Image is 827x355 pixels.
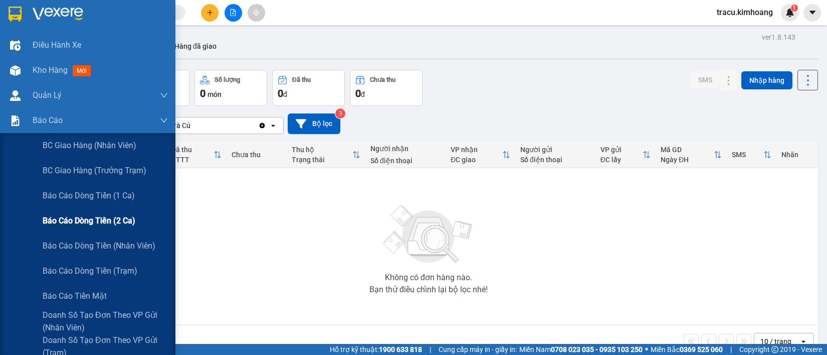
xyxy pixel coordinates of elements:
[160,91,168,99] span: down
[253,9,260,16] span: aim
[171,156,213,164] div: HTTT
[520,156,590,164] div: Số điện thoại
[230,9,237,16] span: file-add
[272,70,345,106] button: Đã thu0đ
[350,70,423,106] button: Chưa thu0đ
[10,40,21,51] img: warehouse-icon
[680,345,723,353] strong: 0369 525 060
[785,8,794,17] img: icon-new-feature
[292,156,352,164] div: Trạng thái
[791,5,798,12] sup: 1
[792,5,796,12] span: 1
[206,9,214,16] span: plus
[451,146,502,154] div: VP nhận
[361,90,365,98] span: đ
[645,347,648,351] span: ⚪️
[369,286,488,294] div: Bạn thử điều chỉnh lại bộ lọc nhé!
[661,156,714,164] div: Ngày ĐH
[248,4,265,22] button: aim
[171,146,213,154] div: Đã thu
[201,4,219,22] button: plus
[10,90,21,101] img: warehouse-icon
[727,142,776,168] th: Toggle SortBy
[799,337,807,345] svg: open
[292,146,352,154] div: Thu hộ
[283,90,287,98] span: đ
[166,142,226,168] th: Toggle SortBy
[43,240,155,252] span: Báo cáo dòng tiền (nhân viên)
[269,122,277,130] svg: open
[771,346,778,353] span: copyright
[73,65,91,76] span: mới
[651,344,723,355] span: Miền Bắc
[278,87,283,99] span: 0
[760,336,791,346] div: 10 / trang
[33,89,62,101] span: Quản Lý
[160,116,168,125] span: down
[10,65,21,76] img: warehouse-icon
[808,8,817,17] span: caret-down
[225,4,242,22] button: file-add
[292,76,311,83] div: Đã thu
[9,7,22,22] img: logo-vxr
[379,345,422,353] strong: 1900 633 818
[43,290,107,302] span: Báo cáo tiền mặt
[194,70,267,106] button: Số lượng0món
[215,76,240,83] div: Số lượng
[43,189,135,202] span: Báo cáo dòng tiền (1 ca)
[600,156,643,164] div: ĐC lấy
[430,344,431,355] span: |
[600,146,643,154] div: VP gửi
[370,145,441,153] div: Người nhận
[232,151,282,159] div: Chưa thu
[43,265,137,277] span: Báo cáo dòng tiền (trạm)
[335,108,345,119] sup: 3
[287,142,365,168] th: Toggle SortBy
[762,32,795,43] div: ver 1.8.143
[730,344,732,355] span: |
[690,71,720,89] button: SMS
[385,274,472,282] div: Không có đơn hàng nào.
[595,142,656,168] th: Toggle SortBy
[191,121,192,131] input: Selected VP Trà Cú.
[378,199,479,270] img: svg+xml;base64,PHN2ZyBjbGFzcz0ibGlzdC1wbHVnX19zdmciIHhtbG5zPSJodHRwOi8vd3d3LnczLm9yZy8yMDAwL3N2Zy...
[355,87,361,99] span: 0
[370,157,441,165] div: Số điện thoại
[446,142,515,168] th: Toggle SortBy
[551,345,643,353] strong: 0708 023 035 - 0935 103 250
[330,344,422,355] span: Hỗ trợ kỹ thuật:
[33,65,68,75] span: Kho hàng
[43,164,146,177] span: BC giao hàng (trưởng trạm)
[370,76,395,83] div: Chưa thu
[661,146,714,154] div: Mã GD
[43,214,135,227] span: Báo cáo dòng tiền (2 ca)
[43,309,168,334] span: Doanh số tạo đơn theo VP gửi (nhân viên)
[741,71,792,89] button: Nhập hàng
[519,344,643,355] span: Miền Nam
[208,90,222,98] span: món
[656,142,727,168] th: Toggle SortBy
[166,34,225,58] button: Hàng đã giao
[520,146,590,154] div: Người gửi
[288,113,340,134] button: Bộ lọc
[33,114,63,127] span: Báo cáo
[732,151,763,159] div: SMS
[451,156,502,164] div: ĐC giao
[200,87,205,99] span: 0
[781,151,813,159] div: Nhãn
[33,39,81,51] span: Điều hành xe
[803,4,821,22] button: caret-down
[10,115,21,126] img: solution-icon
[439,344,517,355] span: Cung cấp máy in - giấy in:
[709,6,781,19] span: tracu.kimhoang
[258,122,266,130] svg: Clear value
[43,139,136,152] span: BC giao hàng (nhân viên)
